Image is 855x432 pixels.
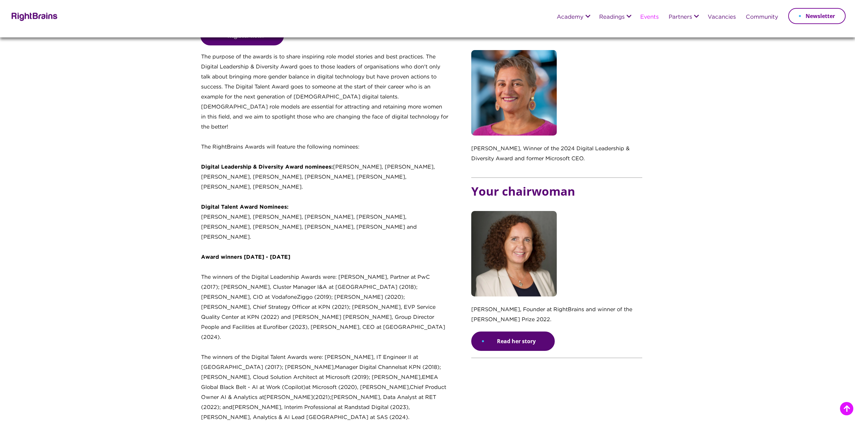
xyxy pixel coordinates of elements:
a: Events [640,14,659,20]
span: at KPN (2018); [PERSON_NAME], Cloud Solution Architect at Microsoft (2019); [PERSON_NAME], [201,365,441,380]
a: Community [746,14,778,20]
a: Partners [669,14,692,20]
span: The winners of the Digital Talent Awards were: [PERSON_NAME], IT Engineer II at [GEOGRAPHIC_DATA]... [201,355,418,370]
span: [PERSON_NAME] [264,395,313,400]
a: Academy [557,14,583,20]
p: [PERSON_NAME], Founder at RightBrains and winner of the [PERSON_NAME] Prize 2022. [471,305,642,332]
p: [PERSON_NAME], [PERSON_NAME], [PERSON_NAME], [PERSON_NAME], [PERSON_NAME], [PERSON_NAME], [PERSON... [201,162,449,252]
p: The RightBrains Awards will feature the following nominees: [201,142,449,162]
h5: Your chairwoman [471,185,642,211]
p: The purpose of the awards is to share inspiring role model stories and best practices. The Digita... [201,52,449,142]
strong: Award winners [DATE] - [DATE] [201,255,290,260]
span: [PERSON_NAME], Data Analyst at RET (2022); and [201,395,436,410]
a: Newsletter [788,8,846,24]
img: Rightbrains [9,11,58,21]
span: (2020); [PERSON_NAME], Chief Strategy Officer at KPN (2021); [PERSON_NAME], EVP Service Quality C... [201,295,445,340]
span: (2021); [PERSON_NAME], Interim Professional at Randstad Digital (2023), [PERSON_NAME], Analytics ... [201,395,436,420]
strong: Digital Talent Award Nominees: [201,205,289,210]
span: The winners of the Digital Leadership Awards were: [PERSON_NAME], Partner at PwC (2017); [PERSON_... [201,275,430,300]
span: at Microsoft (2020), [PERSON_NAME], [306,385,410,390]
span: Chief Product Owner AI & Analytics at [201,385,446,400]
a: Vacancies [708,14,736,20]
p: [PERSON_NAME], Winner of the 2024 Digital Leadership & Diversity Award and former Microsoft CEO. [471,144,642,171]
a: Read her story [471,332,555,351]
strong: Digital Leadership & Diversity Award nominees: [201,165,333,170]
a: Readings [599,14,625,20]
